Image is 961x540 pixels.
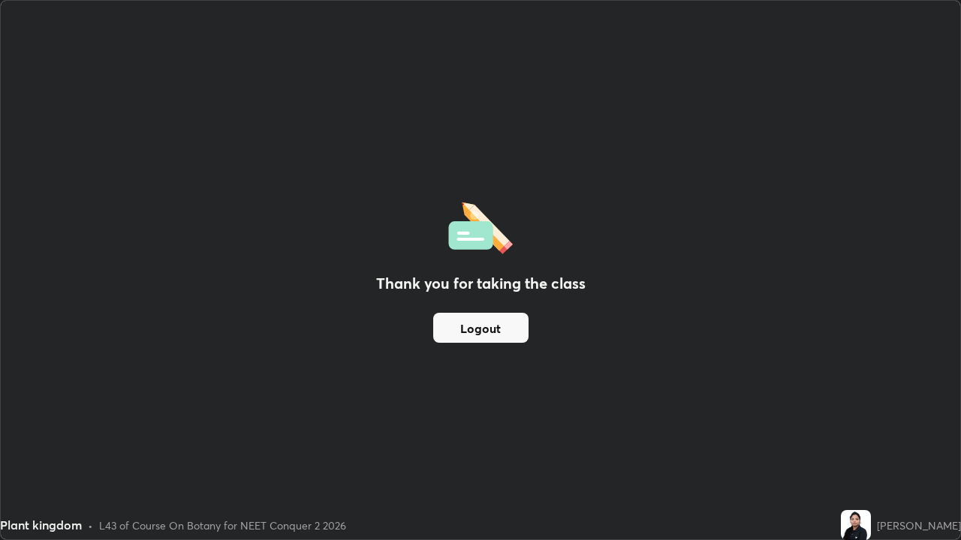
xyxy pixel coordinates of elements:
[376,272,586,295] h2: Thank you for taking the class
[841,510,871,540] img: f7eccc8ec5de4befb7241ed3494b9f8e.jpg
[88,517,93,533] div: •
[99,517,346,533] div: L43 of Course On Botany for NEET Conquer 2 2026
[448,197,513,254] img: offlineFeedback.1438e8b3.svg
[877,517,961,533] div: [PERSON_NAME]
[433,313,529,343] button: Logout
